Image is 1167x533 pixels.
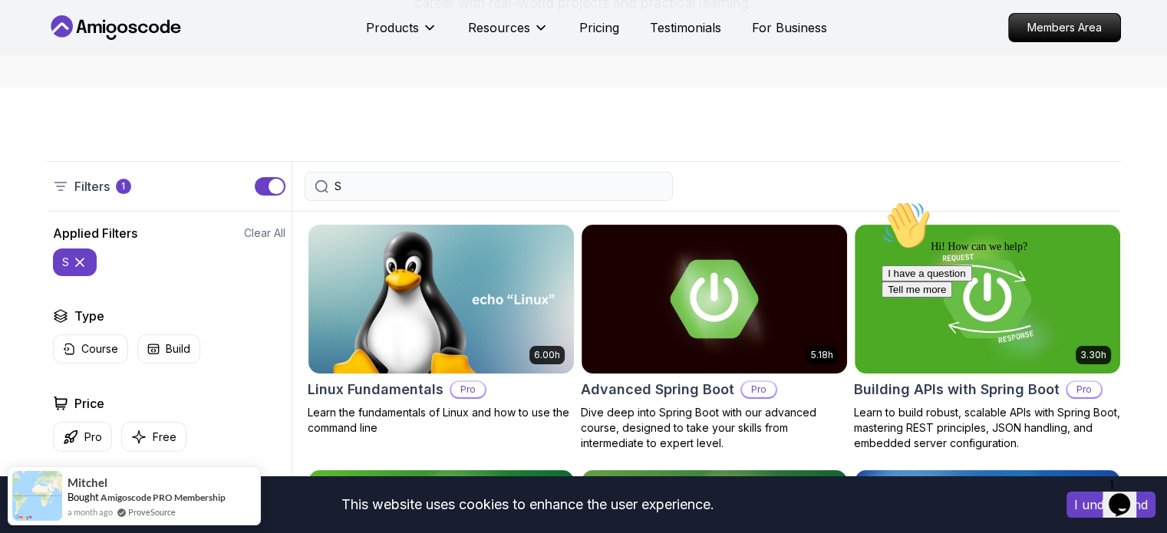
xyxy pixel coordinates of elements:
[1009,14,1120,41] p: Members Area
[752,18,827,37] a: For Business
[451,382,485,397] p: Pro
[855,225,1120,373] img: Building APIs with Spring Boot card
[742,382,776,397] p: Pro
[854,224,1121,451] a: Building APIs with Spring Boot card3.30hBuilding APIs with Spring BootProLearn to build robust, s...
[6,46,152,58] span: Hi! How can we help?
[581,224,848,451] a: Advanced Spring Boot card5.18hAdvanced Spring BootProDive deep into Spring Boot with our advanced...
[468,18,549,49] button: Resources
[854,405,1121,451] p: Learn to build robust, scalable APIs with Spring Boot, mastering REST principles, JSON handling, ...
[53,334,128,364] button: Course
[6,6,55,55] img: :wave:
[308,224,575,436] a: Linux Fundamentals card6.00hLinux FundamentalsProLearn the fundamentals of Linux and how to use t...
[854,379,1060,400] h2: Building APIs with Spring Boot
[101,492,226,503] a: Amigoscode PRO Membership
[6,71,97,87] button: I have a question
[68,476,107,489] span: Mitchel
[68,505,113,518] span: a month ago
[12,471,62,521] img: provesource social proof notification image
[650,18,721,37] a: Testimonials
[811,349,833,361] p: 5.18h
[308,225,574,373] img: Linux Fundamentals card
[62,255,69,270] p: S
[153,429,176,445] p: Free
[137,334,200,364] button: Build
[1103,472,1152,518] iframe: chat widget
[244,225,285,241] button: Clear All
[53,224,137,242] h2: Applied Filters
[581,405,848,451] p: Dive deep into Spring Boot with our advanced course, designed to take your skills from intermedia...
[1008,13,1121,42] a: Members Area
[74,394,104,413] h2: Price
[335,179,663,194] input: Search Java, React, Spring boot ...
[308,379,443,400] h2: Linux Fundamentals
[581,379,734,400] h2: Advanced Spring Boot
[308,405,575,436] p: Learn the fundamentals of Linux and how to use the command line
[121,180,125,192] p: 1
[579,18,619,37] a: Pricing
[74,307,104,325] h2: Type
[468,18,530,37] p: Resources
[6,6,282,103] div: 👋Hi! How can we help?I have a questionTell me more
[128,505,176,518] a: ProveSource
[366,18,437,49] button: Products
[84,429,102,445] p: Pro
[81,341,118,357] p: Course
[74,177,110,196] p: Filters
[875,195,1152,464] iframe: chat widget
[12,488,1043,521] div: This website uses cookies to enhance the user experience.
[6,87,77,103] button: Tell me more
[582,225,847,373] img: Advanced Spring Boot card
[121,422,186,452] button: Free
[534,349,560,361] p: 6.00h
[1066,492,1155,518] button: Accept cookies
[166,341,190,357] p: Build
[68,491,99,503] span: Bought
[366,18,419,37] p: Products
[53,248,97,276] button: S
[53,422,112,452] button: Pro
